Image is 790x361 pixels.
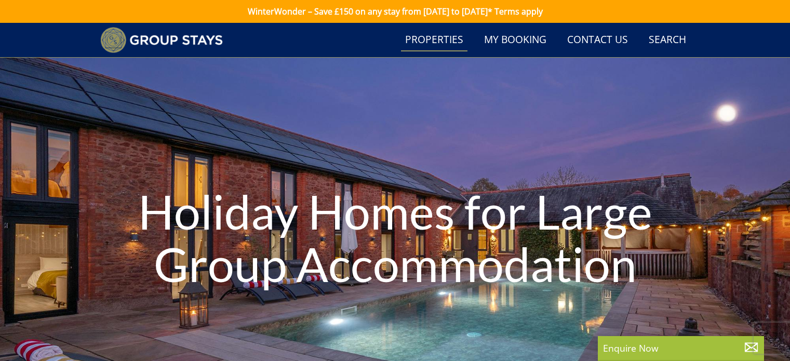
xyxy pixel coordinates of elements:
img: Group Stays [100,27,223,53]
a: Properties [401,29,467,52]
p: Enquire Now [603,341,759,355]
a: Search [645,29,690,52]
h1: Holiday Homes for Large Group Accommodation [118,165,672,311]
a: My Booking [480,29,551,52]
a: Contact Us [563,29,632,52]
